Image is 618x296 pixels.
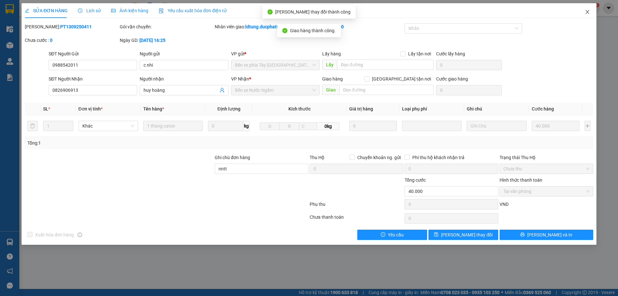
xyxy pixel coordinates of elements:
[520,232,525,237] span: printer
[159,8,227,13] span: Yêu cầu xuất hóa đơn điện tử
[532,121,580,131] input: 0
[217,106,240,111] span: Định lượng
[428,230,498,240] button: save[PERSON_NAME] thay đổi
[500,230,593,240] button: printer[PERSON_NAME] và In
[231,76,249,81] span: VP Nhận
[275,9,351,14] span: [PERSON_NAME] thay đổi thành công
[357,230,427,240] button: exclamation-circleYêu cầu
[78,233,82,237] span: info-circle
[215,23,308,30] div: Nhân viên giao:
[143,121,203,131] input: VD: Bàn, Ghế
[25,8,68,13] span: SỬA ĐƠN HÀNG
[322,51,341,56] span: Lấy hàng
[467,121,526,131] input: Ghi Chú
[78,8,101,13] span: Lịch sử
[527,231,572,238] span: [PERSON_NAME] và In
[282,28,287,33] span: check-circle
[120,37,213,44] div: Ngày GD:
[235,85,316,95] span: Bến xe Nước Ngầm
[436,51,465,56] label: Cước lấy hàng
[585,121,591,131] button: plus
[309,201,404,212] div: Phụ thu
[215,155,250,160] label: Ghi chú đơn hàng
[288,106,311,111] span: Kích thước
[50,38,52,43] b: 0
[245,24,281,29] b: ldtung.ducphatth
[279,122,299,130] input: R
[585,9,590,14] span: close
[406,50,434,57] span: Lấy tận nơi
[310,155,324,160] span: Thu Hộ
[43,106,48,111] span: SL
[140,50,228,57] div: Người gửi
[25,8,29,13] span: edit
[322,76,343,81] span: Giao hàng
[322,85,339,95] span: Giao
[25,23,118,30] div: [PERSON_NAME]:
[399,103,464,115] th: Loại phụ phí
[322,60,337,70] span: Lấy
[388,231,404,238] span: Yêu cầu
[27,139,239,147] div: Tổng: 1
[267,9,273,14] span: check-circle
[49,50,137,57] div: SĐT Người Gửi
[500,177,542,183] label: Hình thức thanh toán
[436,60,502,70] input: Cước lấy hàng
[503,164,589,174] span: Chưa thu
[243,121,250,131] span: kg
[111,8,116,13] span: picture
[337,60,434,70] input: Dọc đường
[143,106,164,111] span: Tên hàng
[500,202,509,207] span: VND
[464,103,529,115] th: Ghi chú
[503,186,589,196] span: Tại văn phòng
[220,88,225,93] span: user-add
[339,85,434,95] input: Dọc đường
[310,23,403,30] div: Cước rồi :
[500,154,593,161] div: Trạng thái Thu Hộ
[260,122,280,130] input: D
[309,214,404,225] div: Chưa thanh toán
[410,154,467,161] span: Phí thu hộ khách nhận trả
[299,122,317,130] input: C
[111,8,148,13] span: Ảnh kiện hàng
[60,24,92,29] b: PT1309250411
[317,122,339,130] span: 0kg
[159,8,164,14] img: icon
[140,75,228,82] div: Người nhận
[441,231,492,238] span: [PERSON_NAME] thay đổi
[532,106,554,111] span: Cước hàng
[355,154,403,161] span: Chuyển khoản ng. gửi
[405,177,426,183] span: Tổng cước
[33,231,76,238] span: Xuất hóa đơn hàng
[25,37,118,44] div: Chưa cước :
[370,75,434,82] span: [GEOGRAPHIC_DATA] tận nơi
[27,121,38,131] button: delete
[436,76,468,81] label: Cước giao hàng
[578,3,596,21] button: Close
[349,121,397,131] input: 0
[215,164,308,174] input: Ghi chú đơn hàng
[381,232,385,237] span: exclamation-circle
[231,50,320,57] div: VP gửi
[436,85,502,95] input: Cước giao hàng
[49,75,137,82] div: SĐT Người Nhận
[349,106,373,111] span: Giá trị hàng
[139,38,165,43] b: [DATE] 16:25
[78,8,82,13] span: clock-circle
[120,23,213,30] div: Gói vận chuyển:
[79,106,103,111] span: Đơn vị tính
[82,121,134,131] span: Khác
[235,60,316,70] span: Bến xe phía Tây Thanh Hóa
[290,28,336,33] span: Giao hàng thành công.
[434,232,438,237] span: save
